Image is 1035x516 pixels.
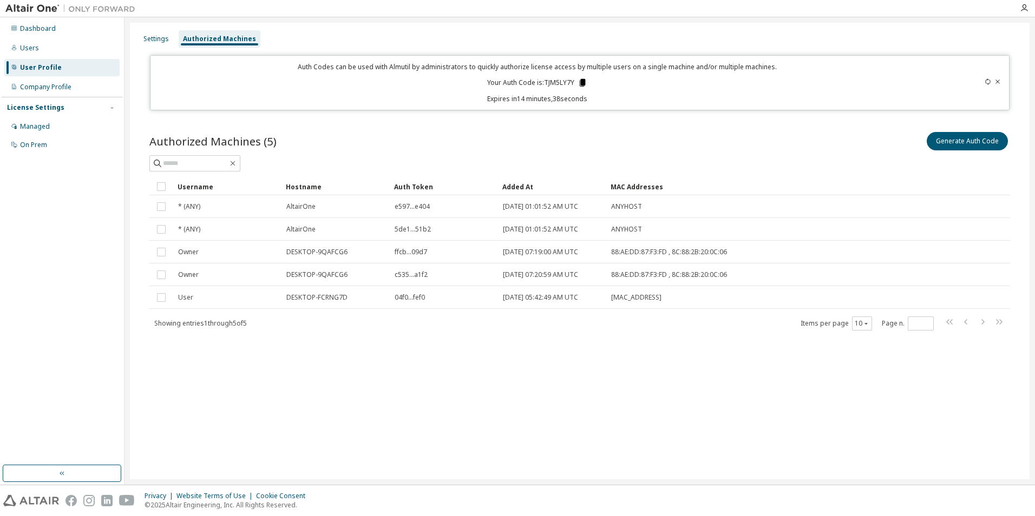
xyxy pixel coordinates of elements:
div: License Settings [7,103,64,112]
div: Hostname [286,178,385,195]
div: Cookie Consent [256,492,312,500]
div: User Profile [20,63,62,72]
span: Items per page [801,316,872,330]
div: Website Terms of Use [176,492,256,500]
p: © 2025 Altair Engineering, Inc. All Rights Reserved. [145,500,312,510]
div: Added At [502,178,602,195]
span: [DATE] 01:01:52 AM UTC [503,202,578,211]
span: 88:AE:DD:87:F3:FD , 8C:88:2B:20:0C:06 [611,270,727,279]
p: Expires in 14 minutes, 38 seconds [157,94,919,103]
span: [MAC_ADDRESS] [611,293,661,302]
span: Authorized Machines (5) [149,134,277,149]
span: [DATE] 07:19:00 AM UTC [503,248,578,256]
img: facebook.svg [65,495,77,506]
span: 5de1...51b2 [395,225,431,234]
span: e597...e404 [395,202,430,211]
span: User [178,293,193,302]
div: Username [178,178,277,195]
div: Managed [20,122,50,131]
div: Company Profile [20,83,71,91]
div: Authorized Machines [183,35,256,43]
span: c535...a1f2 [395,270,428,279]
div: Privacy [145,492,176,500]
div: Dashboard [20,24,56,33]
span: * (ANY) [178,225,200,234]
button: 10 [855,319,869,328]
img: Altair One [5,3,141,14]
div: Settings [143,35,169,43]
span: DESKTOP-FCRNG7D [286,293,348,302]
button: Generate Auth Code [927,132,1008,150]
div: On Prem [20,141,47,149]
span: ANYHOST [611,202,642,211]
span: AltairOne [286,225,316,234]
span: Showing entries 1 through 5 of 5 [154,319,247,328]
p: Your Auth Code is: TJM5LY7Y [487,78,587,88]
span: [DATE] 05:42:49 AM UTC [503,293,578,302]
span: DESKTOP-9QAFCG6 [286,248,348,256]
span: [DATE] 01:01:52 AM UTC [503,225,578,234]
div: Auth Token [394,178,494,195]
span: Owner [178,248,199,256]
img: linkedin.svg [101,495,113,506]
span: * (ANY) [178,202,200,211]
span: DESKTOP-9QAFCG6 [286,270,348,279]
span: AltairOne [286,202,316,211]
p: Auth Codes can be used with Almutil by administrators to quickly authorize license access by mult... [157,62,919,71]
span: ffcb...09d7 [395,248,427,256]
img: instagram.svg [83,495,95,506]
div: Users [20,44,39,52]
img: youtube.svg [119,495,135,506]
span: ANYHOST [611,225,642,234]
span: [DATE] 07:20:59 AM UTC [503,270,578,279]
span: 04f0...fef0 [395,293,425,302]
span: Page n. [882,316,934,330]
img: altair_logo.svg [3,495,59,506]
div: MAC Addresses [611,178,896,195]
span: 88:AE:DD:87:F3:FD , 8C:88:2B:20:0C:06 [611,248,727,256]
span: Owner [178,270,199,279]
